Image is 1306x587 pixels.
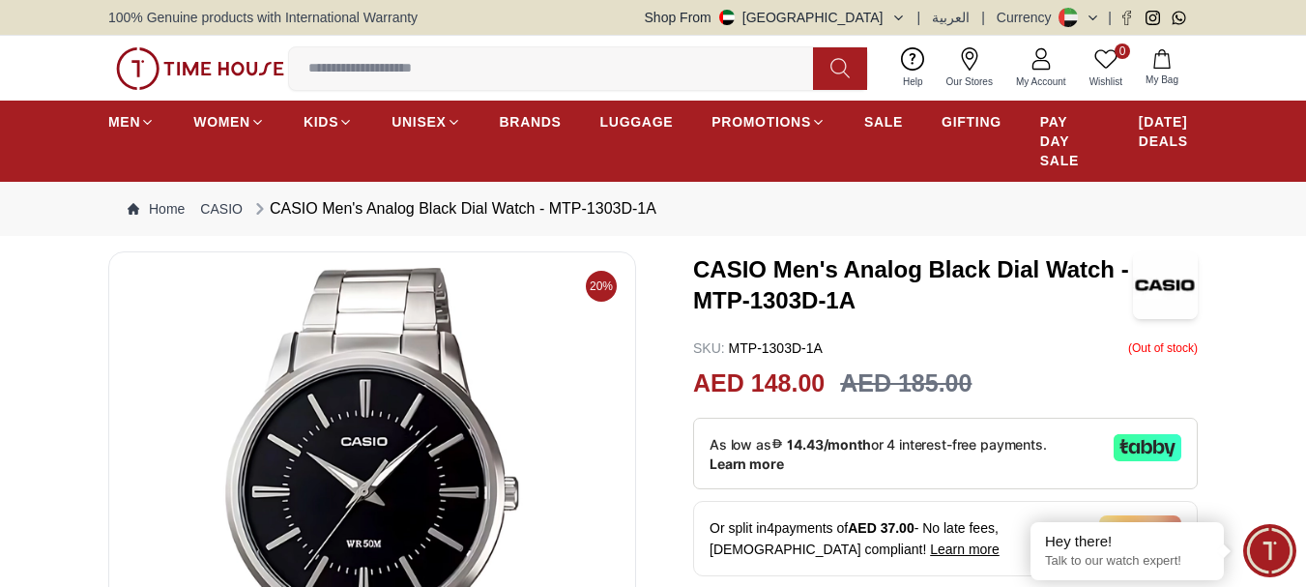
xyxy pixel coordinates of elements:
[116,47,284,90] img: ...
[108,182,1198,236] nav: Breadcrumb
[1172,11,1186,25] a: Whatsapp
[997,8,1059,27] div: Currency
[891,44,935,93] a: Help
[600,104,674,139] a: LUGGAGE
[392,112,446,132] span: UNISEX
[108,8,418,27] span: 100% Genuine products with International Warranty
[1008,74,1074,89] span: My Account
[108,104,155,139] a: MEN
[1133,251,1198,319] img: CASIO Men's Analog Black Dial Watch - MTP-1303D-1A
[586,271,617,302] span: 20%
[1139,104,1198,159] a: [DATE] DEALS
[304,104,353,139] a: KIDS
[108,112,140,132] span: MEN
[917,8,921,27] span: |
[128,199,185,219] a: Home
[1040,104,1100,178] a: PAY DAY SALE
[981,8,985,27] span: |
[693,340,725,356] span: SKU :
[939,74,1001,89] span: Our Stores
[848,520,914,536] span: AED 37.00
[711,112,811,132] span: PROMOTIONS
[1108,8,1112,27] span: |
[500,104,562,139] a: BRANDS
[200,199,243,219] a: CASIO
[250,197,656,220] div: CASIO Men's Analog Black Dial Watch - MTP-1303D-1A
[1045,553,1209,570] p: Talk to our watch expert!
[193,104,265,139] a: WOMEN
[932,8,970,27] button: العربية
[935,44,1004,93] a: Our Stores
[1128,338,1198,358] p: ( Out of stock )
[693,254,1133,316] h3: CASIO Men's Analog Black Dial Watch - MTP-1303D-1A
[1082,74,1130,89] span: Wishlist
[864,104,903,139] a: SALE
[500,112,562,132] span: BRANDS
[864,112,903,132] span: SALE
[392,104,460,139] a: UNISEX
[1119,11,1134,25] a: Facebook
[895,74,931,89] span: Help
[1138,73,1186,87] span: My Bag
[942,112,1001,132] span: GIFTING
[840,366,972,402] h3: AED 185.00
[1139,112,1198,151] span: [DATE] DEALS
[1243,524,1296,577] div: Chat Widget
[693,366,825,402] h2: AED 148.00
[930,542,1000,557] span: Learn more
[1115,44,1130,59] span: 0
[719,10,735,25] img: United Arab Emirates
[693,501,1198,576] div: Or split in 4 payments of - No late fees, [DEMOGRAPHIC_DATA] compliant!
[711,104,826,139] a: PROMOTIONS
[1134,45,1190,91] button: My Bag
[1045,532,1209,551] div: Hey there!
[693,338,823,358] p: MTP-1303D-1A
[600,112,674,132] span: LUGGAGE
[645,8,906,27] button: Shop From[GEOGRAPHIC_DATA]
[1078,44,1134,93] a: 0Wishlist
[942,104,1001,139] a: GIFTING
[304,112,338,132] span: KIDS
[1040,112,1100,170] span: PAY DAY SALE
[193,112,250,132] span: WOMEN
[1146,11,1160,25] a: Instagram
[1099,515,1181,543] img: Tamara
